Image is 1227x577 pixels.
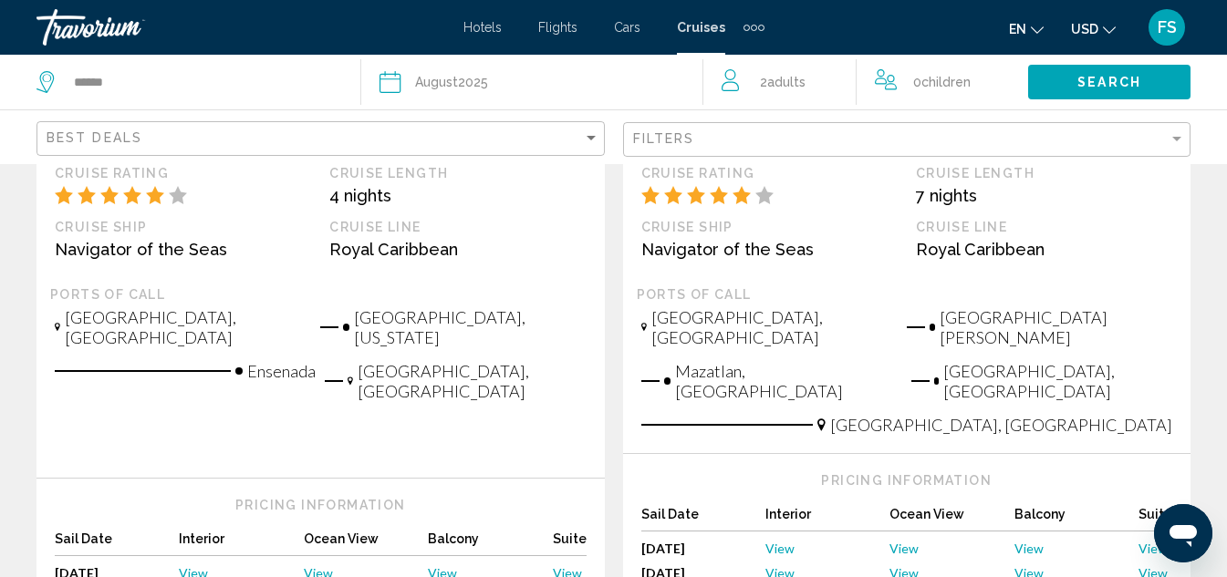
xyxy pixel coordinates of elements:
[1009,15,1044,42] button: Change language
[50,286,591,303] div: Ports of call
[765,541,889,556] a: View
[675,361,902,401] span: Mazatlan, [GEOGRAPHIC_DATA]
[916,240,1172,259] div: Royal Caribbean
[553,531,587,556] div: Suite
[380,55,703,109] button: August2025
[1139,541,1172,556] a: View
[179,531,303,556] div: Interior
[55,165,311,181] div: Cruise Rating
[916,186,1172,205] div: 7 nights
[637,286,1178,303] div: Ports of call
[641,165,898,181] div: Cruise Rating
[641,240,898,259] div: Navigator of the Seas
[641,541,765,556] div: [DATE]
[651,307,889,347] span: [GEOGRAPHIC_DATA], [GEOGRAPHIC_DATA]
[940,307,1172,347] span: [GEOGRAPHIC_DATA][PERSON_NAME]
[830,415,1172,435] span: [GEOGRAPHIC_DATA], [GEOGRAPHIC_DATA]
[623,121,1191,159] button: Filter
[36,9,445,46] a: Travorium
[304,531,428,556] div: Ocean View
[889,541,919,556] span: View
[329,165,586,181] div: Cruise Length
[889,541,1014,556] a: View
[463,20,502,35] a: Hotels
[889,507,1014,531] div: Ocean View
[760,69,806,95] span: 2
[943,361,1172,401] span: [GEOGRAPHIC_DATA], [GEOGRAPHIC_DATA]
[247,361,316,381] span: Ensenada
[1158,18,1177,36] span: FS
[415,75,458,89] span: August
[1143,8,1191,46] button: User Menu
[1139,541,1168,556] span: View
[916,165,1172,181] div: Cruise Length
[614,20,640,35] a: Cars
[765,541,795,556] span: View
[65,307,302,347] span: [GEOGRAPHIC_DATA], [GEOGRAPHIC_DATA]
[703,55,1028,109] button: Travelers: 2 adults, 0 children
[916,219,1172,235] div: Cruise Line
[743,13,764,42] button: Extra navigation items
[1154,504,1212,562] iframe: Button to launch messaging window
[1014,541,1139,556] a: View
[641,219,898,235] div: Cruise Ship
[55,219,311,235] div: Cruise Ship
[415,69,488,95] div: 2025
[633,131,695,146] span: Filters
[47,130,142,145] span: Best Deals
[329,186,586,205] div: 4 nights
[55,531,179,556] div: Sail Date
[913,69,971,95] span: 0
[1028,65,1191,98] button: Search
[55,497,587,513] div: Pricing Information
[1139,507,1172,531] div: Suite
[47,131,599,147] mat-select: Sort by
[428,531,552,556] div: Balcony
[358,361,586,401] span: [GEOGRAPHIC_DATA], [GEOGRAPHIC_DATA]
[1014,541,1044,556] span: View
[677,20,725,35] a: Cruises
[641,472,1173,489] div: Pricing Information
[538,20,577,35] a: Flights
[55,240,311,259] div: Navigator of the Seas
[1014,507,1139,531] div: Balcony
[1077,76,1141,90] span: Search
[329,219,586,235] div: Cruise Line
[921,75,971,89] span: Children
[767,75,806,89] span: Adults
[1009,22,1026,36] span: en
[765,507,889,531] div: Interior
[1071,15,1116,42] button: Change currency
[354,307,586,347] span: [GEOGRAPHIC_DATA], [US_STATE]
[1071,22,1098,36] span: USD
[329,240,586,259] div: Royal Caribbean
[641,507,765,531] div: Sail Date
